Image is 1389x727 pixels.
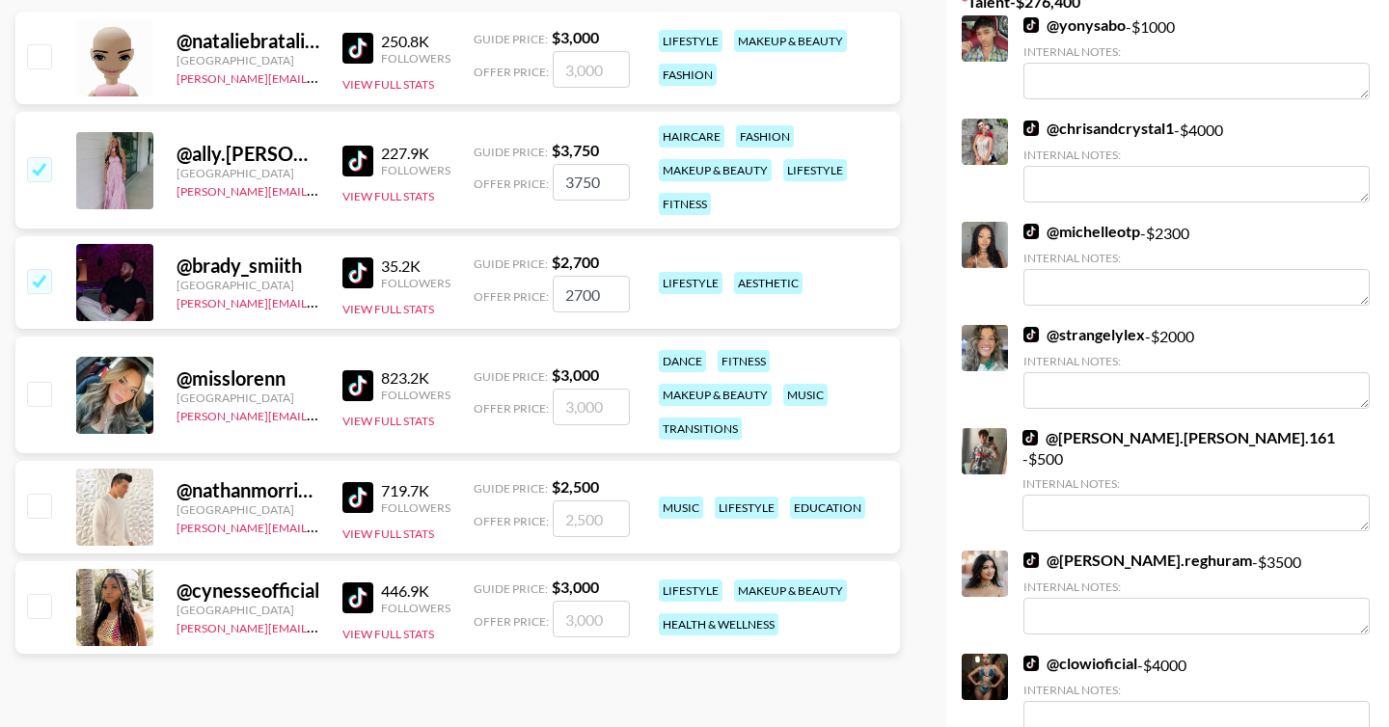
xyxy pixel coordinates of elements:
a: @clowioficial [1023,654,1137,673]
button: View Full Stats [342,189,434,203]
div: Internal Notes: [1022,476,1370,491]
img: TikTok [1023,656,1039,671]
img: TikTok [342,146,373,176]
strong: $ 3,000 [552,365,599,384]
img: TikTok [1023,17,1039,33]
img: TikTok [342,33,373,64]
div: health & wellness [659,613,778,635]
div: Followers [381,500,450,515]
div: @ cynesseofficial [177,579,319,603]
span: Guide Price: [474,481,548,496]
div: fashion [736,125,794,148]
span: Offer Price: [474,176,549,191]
span: Guide Price: [474,145,548,159]
div: Followers [381,51,450,66]
div: lifestyle [783,159,847,181]
div: fashion [659,64,717,86]
span: Guide Price: [474,581,548,596]
div: [GEOGRAPHIC_DATA] [177,502,319,517]
div: [GEOGRAPHIC_DATA] [177,53,319,67]
strong: $ 2,700 [552,253,599,271]
button: View Full Stats [342,627,434,641]
span: Offer Price: [474,514,549,528]
div: makeup & beauty [659,159,772,181]
div: 446.9K [381,581,450,601]
div: Followers [381,276,450,290]
input: 3,000 [553,601,630,637]
div: Internal Notes: [1023,579,1370,594]
div: lifestyle [659,272,722,294]
a: @michelleotp [1023,222,1140,241]
div: fitness [659,193,711,215]
div: Followers [381,163,450,177]
div: 250.8K [381,32,450,51]
input: 3,750 [553,164,630,201]
div: makeup & beauty [734,579,847,602]
a: @chrisandcrystal1 [1023,119,1174,138]
div: [GEOGRAPHIC_DATA] [177,166,319,180]
img: TikTok [1022,430,1038,445]
button: View Full Stats [342,414,434,428]
a: [PERSON_NAME][EMAIL_ADDRESS][PERSON_NAME][DOMAIN_NAME] [177,617,554,635]
div: music [783,384,828,406]
div: [GEOGRAPHIC_DATA] [177,390,319,405]
a: [PERSON_NAME][EMAIL_ADDRESS][PERSON_NAME][DOMAIN_NAME] [177,67,554,86]
div: education [790,497,865,519]
div: 227.9K [381,144,450,163]
strong: $ 3,000 [552,28,599,46]
img: TikTok [342,582,373,613]
img: TikTok [1023,552,1039,568]
a: [PERSON_NAME][EMAIL_ADDRESS][PERSON_NAME][DOMAIN_NAME] [177,180,554,199]
div: Internal Notes: [1023,251,1370,265]
img: TikTok [1023,121,1039,136]
img: TikTok [342,257,373,288]
div: - $ 2000 [1023,325,1370,409]
a: @[PERSON_NAME].reghuram [1023,551,1252,570]
div: dance [659,350,706,372]
span: Offer Price: [474,65,549,79]
span: Guide Price: [474,256,548,271]
div: transitions [659,417,742,440]
span: Offer Price: [474,401,549,416]
div: Internal Notes: [1023,683,1370,697]
span: Offer Price: [474,289,549,304]
div: lifestyle [659,579,722,602]
div: @ misslorenn [177,366,319,390]
div: lifestyle [659,30,722,52]
strong: $ 3,000 [552,578,599,596]
div: - $ 3500 [1023,551,1370,634]
img: TikTok [342,482,373,513]
div: - $ 1000 [1023,15,1370,99]
span: Guide Price: [474,369,548,384]
div: - $ 4000 [1023,119,1370,202]
div: - $ 500 [1022,428,1370,531]
strong: $ 2,500 [552,477,599,496]
span: Offer Price: [474,614,549,629]
div: Internal Notes: [1023,148,1370,162]
div: @ nathanmorrismusic [177,478,319,502]
span: Guide Price: [474,32,548,46]
input: 3,000 [553,389,630,425]
div: Internal Notes: [1023,44,1370,59]
div: 823.2K [381,368,450,388]
div: lifestyle [715,497,778,519]
input: 2,500 [553,500,630,537]
a: [PERSON_NAME][EMAIL_ADDRESS][PERSON_NAME][DOMAIN_NAME] [177,292,554,310]
button: View Full Stats [342,526,434,541]
a: @yonysabo [1023,15,1126,35]
a: @strangelylex [1023,325,1145,344]
div: @ brady_smiith [177,254,319,278]
div: 719.7K [381,481,450,500]
div: fitness [718,350,770,372]
div: Followers [381,601,450,615]
div: aesthetic [734,272,803,294]
div: music [659,497,703,519]
a: @[PERSON_NAME].[PERSON_NAME].161 [1022,428,1335,447]
a: [PERSON_NAME][EMAIL_ADDRESS][PERSON_NAME][DOMAIN_NAME] [177,517,554,535]
div: makeup & beauty [734,30,847,52]
div: Internal Notes: [1023,354,1370,368]
img: TikTok [342,370,373,401]
strong: $ 3,750 [552,141,599,159]
div: makeup & beauty [659,384,772,406]
div: [GEOGRAPHIC_DATA] [177,278,319,292]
